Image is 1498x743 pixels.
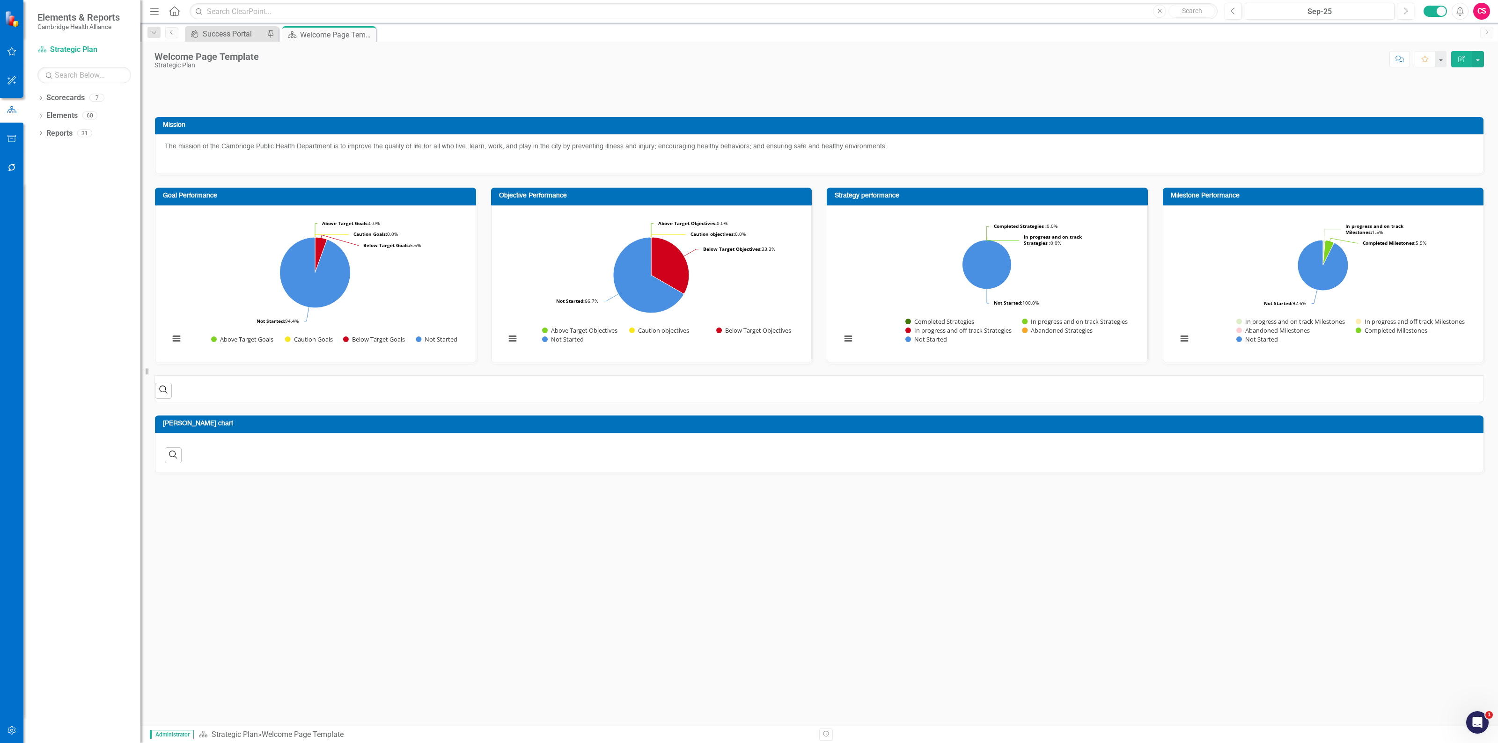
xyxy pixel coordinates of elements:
tspan: Completed Strategies : [994,223,1047,229]
span: Elements & Reports [37,12,120,23]
div: Chart. Highcharts interactive chart. [165,213,466,353]
a: Strategic Plan [37,44,131,55]
tspan: In progress and on track Strategies : [1024,233,1082,246]
path: Not Started, 8. [613,237,683,313]
tspan: Not Started: [994,299,1022,306]
button: View chart menu, Chart [506,332,519,345]
h3: Objective Performance [499,192,808,199]
span: Search [1182,7,1202,15]
tspan: In progress and on track Milestones: [1345,223,1404,235]
text: 5.6% [363,242,421,248]
div: Strategic Plan [154,62,259,69]
button: Show Abandoned Milestones [1236,326,1309,335]
button: Show Above Target Goals [211,335,274,343]
a: Scorecards [46,93,85,103]
p: The mission of the Cambridge Public Health Department is to improve the quality of life for all w... [165,142,1474,153]
path: Below Target Goals, 1. [315,237,327,272]
img: ClearPoint Strategy [5,10,21,27]
div: Welcome Page Template [154,51,259,62]
small: Cambridge Health Alliance [37,23,120,30]
text: 0.0% [322,220,380,226]
div: Sep-25 [1248,6,1391,17]
a: Elements [46,110,78,121]
h3: Goal Performance [163,192,471,199]
tspan: Below Target Goals: [363,242,410,248]
tspan: Caution Goals: [353,231,387,237]
tspan: Not Started: [1264,300,1292,306]
text: 1.5% [1345,223,1404,235]
h3: Milestone Performance [1171,192,1479,199]
text: 5.9% [1363,240,1426,246]
a: Reports [46,128,73,139]
button: Show Caution objectives [629,326,689,335]
text: Completed Milestones [1364,326,1427,335]
span: Administrator [150,730,194,739]
button: Show Completed Milestones [1356,326,1427,335]
span: 1 [1485,711,1493,719]
button: Show Above Target Objectives [542,326,618,335]
button: Show Caution Goals [285,335,333,343]
text: 100.0% [994,299,1039,306]
button: View chart menu, Chart [1178,332,1191,345]
div: » [198,729,812,740]
h3: [PERSON_NAME] chart [163,420,1479,427]
path: Completed Milestones, 4. [1323,240,1334,265]
div: 7 [89,94,104,102]
svg: Interactive chart [165,213,465,353]
text: In progress and off track Milestones [1364,317,1464,326]
div: Welcome Page Template [300,29,374,41]
button: Show Completed Strategies [905,317,974,326]
button: Show Not Started [542,335,583,343]
div: Welcome Page Template [262,730,344,739]
tspan: Completed Milestones: [1363,240,1416,246]
tspan: Not Started: [556,298,585,304]
button: Show Below Target Objectives [716,326,792,335]
path: Below Target Objectives, 4. [651,237,689,293]
div: 31 [77,129,92,137]
text: 33.3% [703,246,775,252]
a: Success Portal [187,28,264,40]
h3: Mission [163,122,1479,129]
button: Sep-25 [1245,3,1395,20]
tspan: Above Target Goals: [322,220,369,226]
button: Show In progress and on track Milestones [1236,317,1345,326]
text: 92.6% [1264,300,1306,306]
text: 0.0% [1024,233,1082,246]
path: Not Started, 17. [280,237,351,308]
h3: Strategy performance [835,192,1143,199]
path: Not Started, 30. [962,240,1011,289]
button: View chart menu, Chart [842,332,855,345]
tspan: Not Started: [257,318,285,324]
button: Show In progress and off track Milestones [1356,317,1465,326]
div: Success Portal [203,28,264,40]
iframe: Intercom live chat [1466,711,1489,734]
button: Show Below Target Goals [343,335,406,343]
tspan: Caution objectives: [690,231,735,237]
button: View chart menu, Chart [170,332,183,345]
path: Not Started, 63. [1298,240,1348,291]
text: 94.4% [257,318,299,324]
svg: Interactive chart [1173,213,1473,353]
tspan: Above Target Objectives: [658,220,717,226]
svg: Interactive chart [501,213,801,353]
button: CS [1473,3,1490,20]
div: Chart. Highcharts interactive chart. [501,213,802,353]
div: Chart. Highcharts interactive chart. [1173,213,1474,353]
button: Show Not Started [1236,335,1278,343]
button: Show Abandoned Strategies [1022,326,1093,335]
path: In progress and on track Milestones, 1. [1322,240,1325,265]
tspan: Below Target Objectives: [703,246,762,252]
button: Show Not Started [905,335,947,343]
div: Chart. Highcharts interactive chart. [837,213,1138,353]
path: Abandoned Milestones, 0. [1323,240,1325,265]
a: Strategic Plan [212,730,258,739]
button: Show Not Started [416,335,457,343]
text: 0.0% [690,231,746,237]
text: 0.0% [994,223,1057,229]
text: 66.7% [556,298,598,304]
div: 60 [82,112,97,120]
button: Search [1168,5,1215,18]
svg: Interactive chart [837,213,1137,353]
input: Search Below... [37,67,131,83]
